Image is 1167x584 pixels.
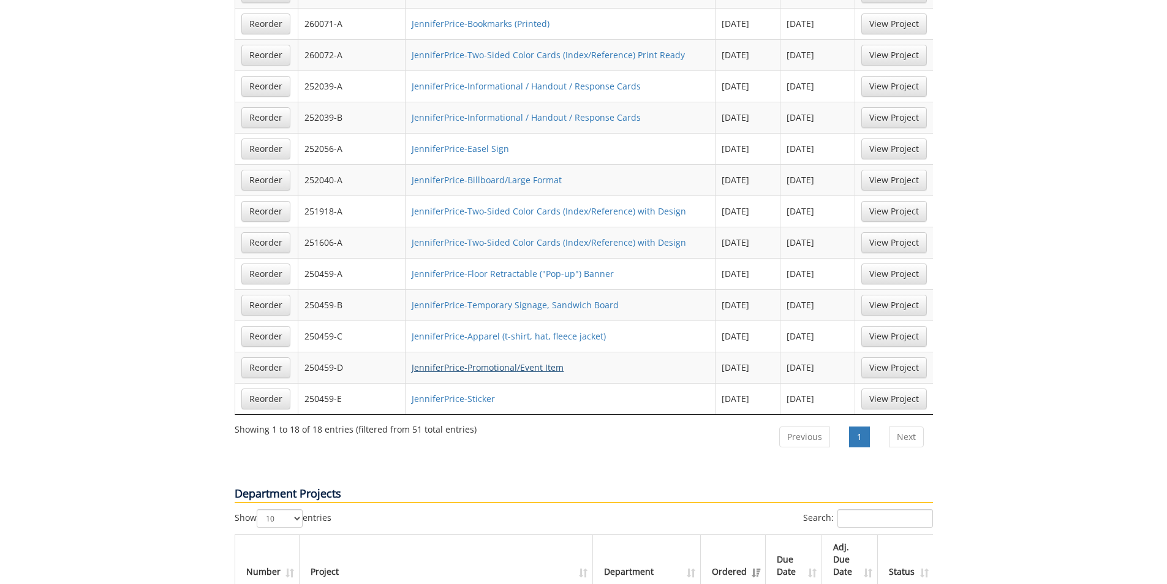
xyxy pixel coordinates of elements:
[861,357,927,378] a: View Project
[861,232,927,253] a: View Project
[716,383,780,414] td: [DATE]
[780,258,855,289] td: [DATE]
[716,289,780,320] td: [DATE]
[780,383,855,414] td: [DATE]
[716,195,780,227] td: [DATE]
[716,133,780,164] td: [DATE]
[861,326,927,347] a: View Project
[861,170,927,191] a: View Project
[780,39,855,70] td: [DATE]
[298,8,406,39] td: 260071-A
[780,289,855,320] td: [DATE]
[241,232,290,253] a: Reorder
[235,419,477,436] div: Showing 1 to 18 of 18 entries (filtered from 51 total entries)
[780,133,855,164] td: [DATE]
[412,237,686,248] a: JenniferPrice-Two-Sided Color Cards (Index/Reference) with Design
[241,107,290,128] a: Reorder
[298,320,406,352] td: 250459-C
[889,427,924,447] a: Next
[779,427,830,447] a: Previous
[298,102,406,133] td: 252039-B
[412,143,509,154] a: JenniferPrice-Easel Sign
[298,289,406,320] td: 250459-B
[241,170,290,191] a: Reorder
[861,138,927,159] a: View Project
[241,389,290,409] a: Reorder
[861,201,927,222] a: View Project
[298,39,406,70] td: 260072-A
[861,389,927,409] a: View Project
[861,295,927,316] a: View Project
[716,102,780,133] td: [DATE]
[716,227,780,258] td: [DATE]
[412,205,686,217] a: JenniferPrice-Two-Sided Color Cards (Index/Reference) with Design
[412,80,641,92] a: JenniferPrice-Informational / Handout / Response Cards
[298,383,406,414] td: 250459-E
[412,174,562,186] a: JenniferPrice-Billboard/Large Format
[235,486,933,503] p: Department Projects
[861,264,927,284] a: View Project
[780,195,855,227] td: [DATE]
[716,70,780,102] td: [DATE]
[716,320,780,352] td: [DATE]
[716,352,780,383] td: [DATE]
[861,76,927,97] a: View Project
[780,320,855,352] td: [DATE]
[235,509,331,528] label: Show entries
[241,326,290,347] a: Reorder
[412,393,495,404] a: JenniferPrice-Sticker
[241,295,290,316] a: Reorder
[412,330,606,342] a: JenniferPrice-Apparel (t-shirt, hat, fleece jacket)
[257,509,303,528] select: Showentries
[412,112,641,123] a: JenniferPrice-Informational / Handout / Response Cards
[412,268,614,279] a: JenniferPrice-Floor Retractable ("Pop-up") Banner
[241,76,290,97] a: Reorder
[412,299,619,311] a: JenniferPrice-Temporary Signage, Sandwich Board
[780,8,855,39] td: [DATE]
[716,258,780,289] td: [DATE]
[849,427,870,447] a: 1
[716,8,780,39] td: [DATE]
[298,352,406,383] td: 250459-D
[861,45,927,66] a: View Project
[298,164,406,195] td: 252040-A
[298,133,406,164] td: 252056-A
[716,164,780,195] td: [DATE]
[861,107,927,128] a: View Project
[837,509,933,528] input: Search:
[241,201,290,222] a: Reorder
[298,227,406,258] td: 251606-A
[298,258,406,289] td: 250459-A
[241,45,290,66] a: Reorder
[412,362,564,373] a: JenniferPrice-Promotional/Event Item
[780,227,855,258] td: [DATE]
[780,164,855,195] td: [DATE]
[412,49,685,61] a: JenniferPrice-Two-Sided Color Cards (Index/Reference) Print Ready
[780,352,855,383] td: [DATE]
[298,70,406,102] td: 252039-A
[241,357,290,378] a: Reorder
[861,13,927,34] a: View Project
[803,509,933,528] label: Search:
[241,138,290,159] a: Reorder
[241,13,290,34] a: Reorder
[780,70,855,102] td: [DATE]
[241,264,290,284] a: Reorder
[298,195,406,227] td: 251918-A
[412,18,550,29] a: JenniferPrice-Bookmarks (Printed)
[780,102,855,133] td: [DATE]
[716,39,780,70] td: [DATE]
